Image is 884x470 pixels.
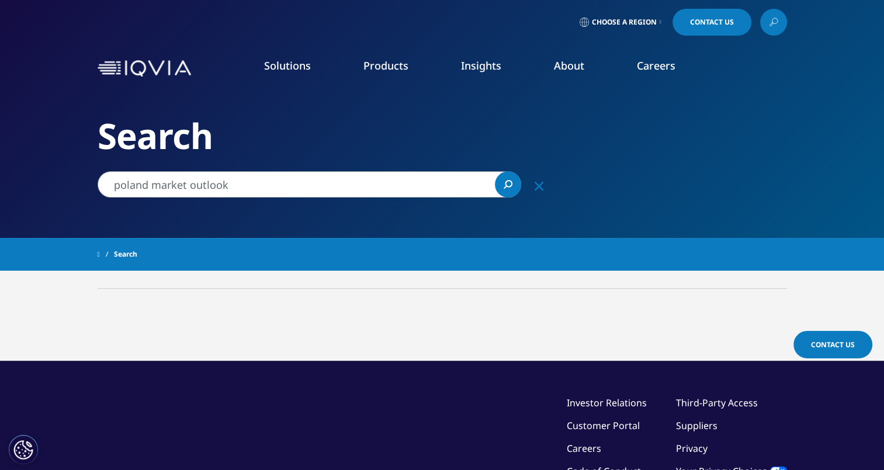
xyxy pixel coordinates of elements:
[676,442,708,455] a: Privacy
[363,58,408,72] a: Products
[676,419,717,432] a: Suppliers
[567,419,640,432] a: Customer Portal
[567,396,647,409] a: Investor Relations
[535,182,543,191] svg: Clear
[98,114,787,158] h2: Search
[672,9,751,36] a: Contact Us
[793,331,872,358] a: Contact Us
[676,396,758,409] a: Third-Party Access
[811,340,855,350] span: Contact Us
[9,435,38,464] button: Cookies Settings
[525,171,553,199] div: Clear
[592,18,657,27] span: Choose a Region
[690,19,734,26] span: Contact Us
[114,244,137,265] span: Search
[504,180,512,189] svg: Search
[567,442,601,455] a: Careers
[637,58,675,72] a: Careers
[554,58,584,72] a: About
[495,171,521,198] a: Search
[98,171,521,198] input: Search
[461,58,501,72] a: Insights
[264,58,311,72] a: Solutions
[98,60,191,77] img: IQVIA Healthcare Information Technology and Pharma Clinical Research Company
[196,41,787,96] nav: Primary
